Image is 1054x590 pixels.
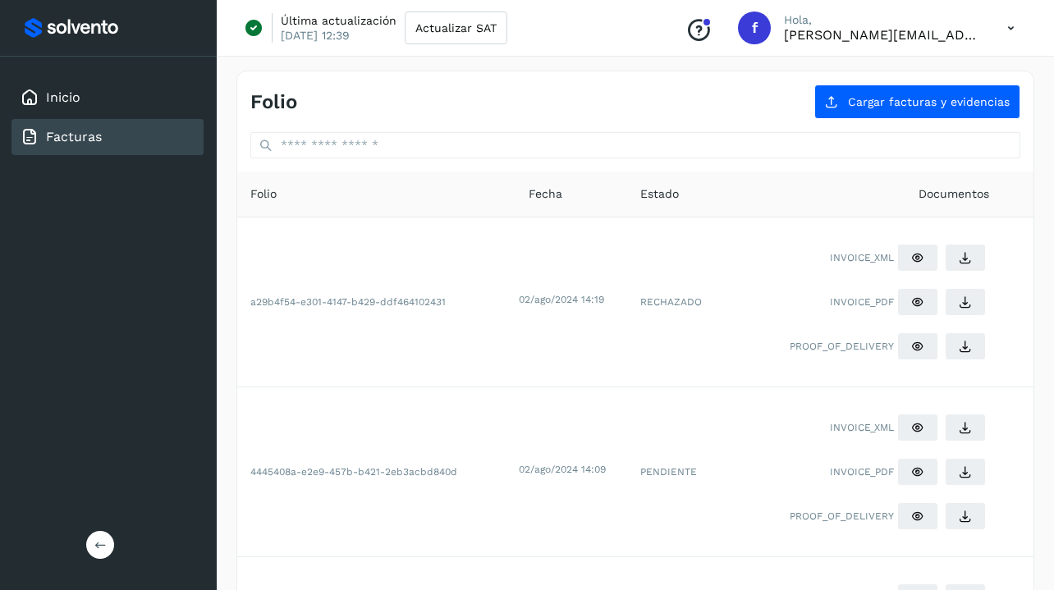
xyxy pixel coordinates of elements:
span: INVOICE_XML [830,420,894,435]
span: Documentos [919,185,989,203]
p: Hola, [784,13,981,27]
span: Cargar facturas y evidencias [848,96,1010,107]
button: Cargar facturas y evidencias [814,85,1020,119]
span: Fecha [529,185,562,203]
p: fernando.mdeo@transportesmdeo.com [784,27,981,43]
span: PROOF_OF_DELIVERY [790,509,894,524]
td: 4445408a-e2e9-457b-b421-2eb3acbd840d [237,387,516,557]
span: PROOF_OF_DELIVERY [790,339,894,354]
span: Folio [250,185,277,203]
span: INVOICE_XML [830,250,894,265]
p: Última actualización [281,13,396,28]
td: a29b4f54-e301-4147-b429-ddf464102431 [237,217,516,387]
h4: Folio [250,90,297,114]
span: INVOICE_PDF [830,464,894,479]
button: Actualizar SAT [405,11,507,44]
span: INVOICE_PDF [830,295,894,309]
a: Facturas [46,129,102,144]
div: 02/ago/2024 14:19 [519,292,624,307]
td: PENDIENTE [627,387,732,557]
a: Inicio [46,89,80,105]
span: Actualizar SAT [415,22,497,34]
td: RECHAZADO [627,217,732,387]
span: Estado [640,185,679,203]
div: Facturas [11,119,204,155]
div: Inicio [11,80,204,116]
p: [DATE] 12:39 [281,28,350,43]
div: 02/ago/2024 14:09 [519,462,624,477]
